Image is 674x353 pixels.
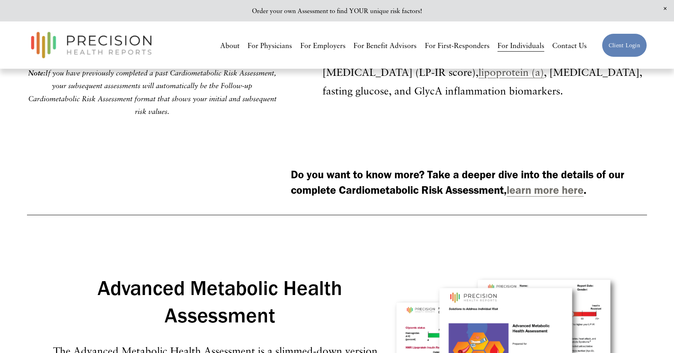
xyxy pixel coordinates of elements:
[552,38,587,52] a: Contact Us
[220,38,240,52] a: About
[425,38,490,52] a: For First-Responders
[531,251,674,353] iframe: Chat Widget
[353,38,417,52] a: For Benefit Advisors
[291,168,627,197] strong: Do you want to know more? Take a deeper dive into the details of our complete Cardiometabolic Ris...
[28,68,45,77] em: Note:
[497,38,544,52] a: For Individuals
[300,38,346,52] a: For Employers
[248,38,292,52] a: For Physicians
[478,66,544,78] a: lipoprotein (a)
[584,183,586,197] strong: .
[507,183,584,197] a: learn more here
[27,28,156,62] img: Precision Health Reports
[602,33,647,58] a: Client Login
[53,274,387,329] h2: Advanced Metabolic Health Assessment
[323,44,647,100] p: NMR-measured ApoB or LDL-P particle number, lipids, [MEDICAL_DATA] (LP-IR score), , [MEDICAL_DATA...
